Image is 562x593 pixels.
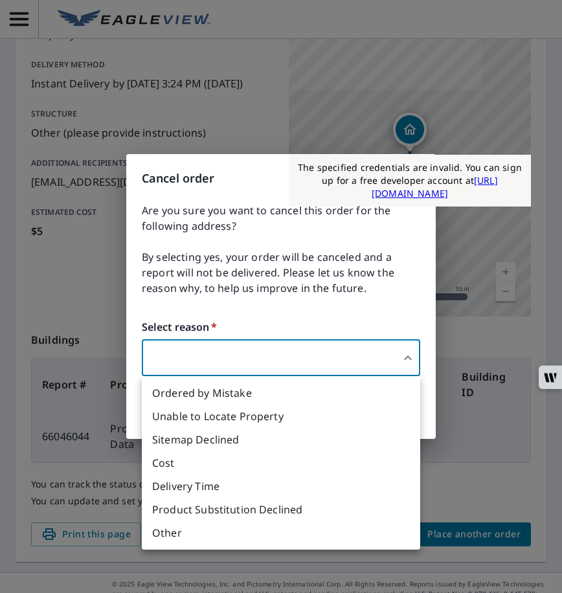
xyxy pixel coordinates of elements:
[289,155,531,207] div: The specified credentials are invalid. You can sign up for a free developer account at http://www...
[289,155,531,207] div: The specified credentials are invalid. You can sign up for a free developer account at
[142,381,420,405] li: Ordered by Mistake
[372,174,498,199] a: [URL][DOMAIN_NAME]
[142,451,420,475] li: Cost
[142,428,420,451] li: Sitemap Declined
[142,498,420,521] li: Product Substitution Declined
[142,521,420,544] li: Other
[142,405,420,428] li: Unable to Locate Property
[142,475,420,498] li: Delivery Time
